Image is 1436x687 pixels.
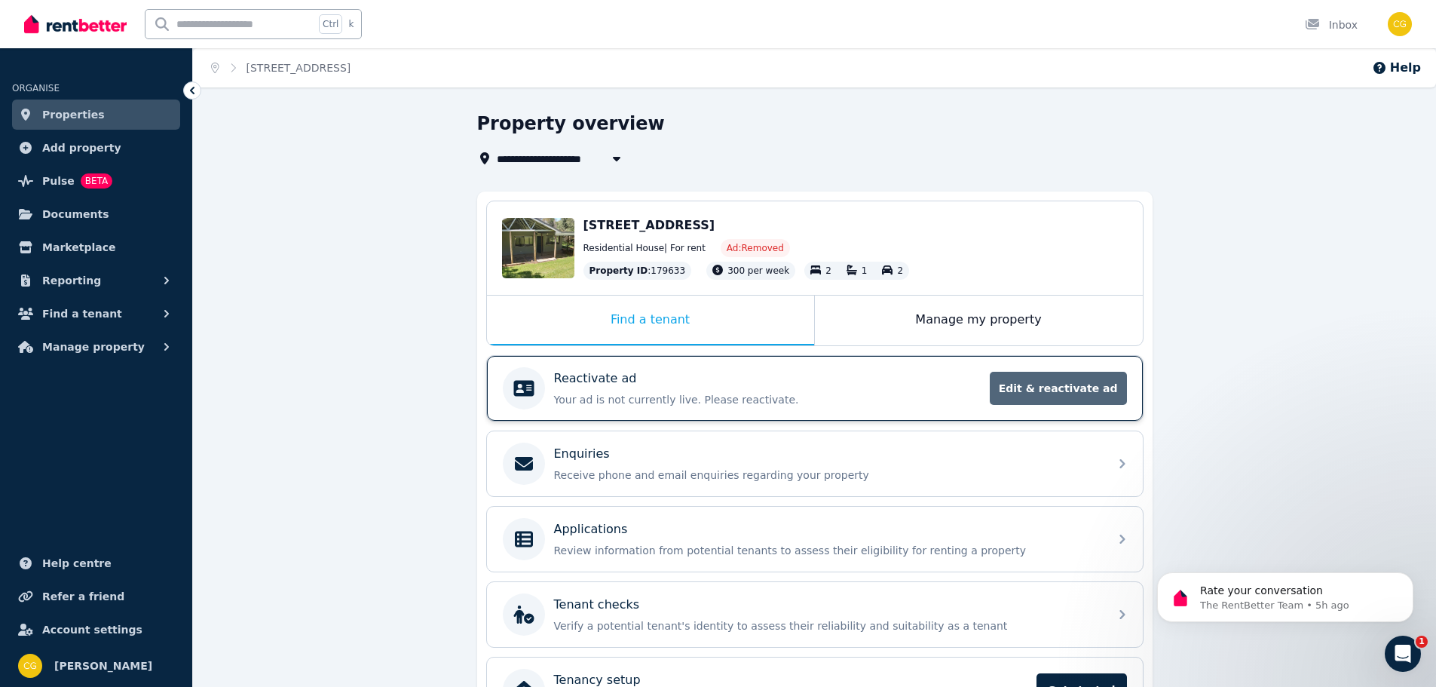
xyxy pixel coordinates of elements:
[554,596,640,614] p: Tenant checks
[42,621,142,639] span: Account settings
[862,265,868,276] span: 1
[12,581,180,612] a: Refer a friend
[487,296,814,345] div: Find a tenant
[42,271,101,290] span: Reporting
[42,172,75,190] span: Pulse
[193,48,369,87] nav: Breadcrumb
[12,548,180,578] a: Help centre
[477,112,665,136] h1: Property overview
[24,13,127,35] img: RentBetter
[12,299,180,329] button: Find a tenant
[18,654,42,678] img: Chris George
[1385,636,1421,672] iframe: Intercom live chat
[727,242,784,254] span: Ad: Removed
[583,218,715,232] span: [STREET_ADDRESS]
[487,507,1143,572] a: ApplicationsReview information from potential tenants to assess their eligibility for renting a p...
[815,296,1143,345] div: Manage my property
[42,205,109,223] span: Documents
[319,14,342,34] span: Ctrl
[825,265,831,276] span: 2
[12,166,180,196] a: PulseBETA
[554,445,610,463] p: Enquiries
[554,520,628,538] p: Applications
[583,242,706,254] span: Residential House | For rent
[12,133,180,163] a: Add property
[12,199,180,229] a: Documents
[42,305,122,323] span: Find a tenant
[727,265,789,276] span: 300 per week
[42,238,115,256] span: Marketplace
[42,338,145,356] span: Manage property
[1305,17,1358,32] div: Inbox
[1134,541,1436,646] iframe: Intercom notifications message
[42,554,112,572] span: Help centre
[12,265,180,296] button: Reporting
[990,372,1127,405] span: Edit & reactivate ad
[583,262,692,280] div: : 179633
[487,582,1143,647] a: Tenant checksVerify a potential tenant's identity to assess their reliability and suitability as ...
[246,62,351,74] a: [STREET_ADDRESS]
[554,618,1100,633] p: Verify a potential tenant's identity to assess their reliability and suitability as a tenant
[42,139,121,157] span: Add property
[1388,12,1412,36] img: Chris George
[1416,636,1428,648] span: 1
[589,265,648,277] span: Property ID
[81,173,112,189] span: BETA
[42,106,105,124] span: Properties
[12,100,180,130] a: Properties
[554,392,981,407] p: Your ad is not currently live. Please reactivate.
[348,18,354,30] span: k
[554,543,1100,558] p: Review information from potential tenants to assess their eligibility for renting a property
[12,232,180,262] a: Marketplace
[487,431,1143,496] a: EnquiriesReceive phone and email enquiries regarding your property
[897,265,903,276] span: 2
[487,356,1143,421] a: Reactivate adYour ad is not currently live. Please reactivate.Edit & reactivate ad
[42,587,124,606] span: Refer a friend
[554,370,637,388] p: Reactivate ad
[12,83,60,94] span: ORGANISE
[1372,59,1421,77] button: Help
[12,615,180,645] a: Account settings
[12,332,180,362] button: Manage property
[554,468,1100,483] p: Receive phone and email enquiries regarding your property
[54,657,152,675] span: [PERSON_NAME]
